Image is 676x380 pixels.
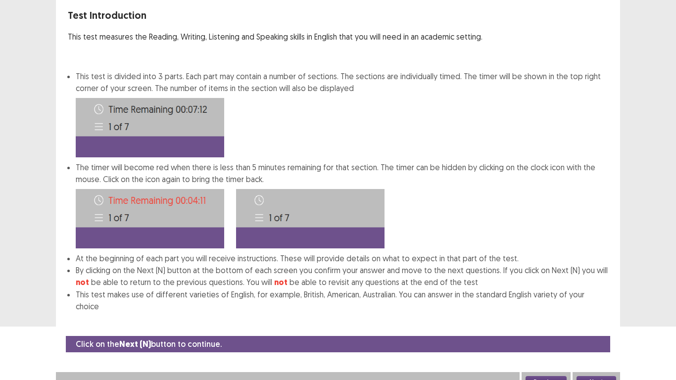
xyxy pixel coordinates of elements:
[68,8,608,23] p: Test Introduction
[236,189,385,248] img: Time-image
[76,264,608,288] li: By clicking on the Next (N) button at the bottom of each screen you confirm your answer and move ...
[76,161,608,252] li: The timer will become red when there is less than 5 minutes remaining for that section. The timer...
[76,252,608,264] li: At the beginning of each part you will receive instructions. These will provide details on what t...
[68,31,608,43] p: This test measures the Reading, Writing, Listening and Speaking skills in English that you will n...
[76,98,224,157] img: Time-image
[274,277,288,287] strong: not
[76,338,222,350] p: Click on the button to continue.
[76,277,89,287] strong: not
[76,70,608,157] li: This test is divided into 3 parts. Each part may contain a number of sections. The sections are i...
[76,288,608,312] li: This test makes use of different varieties of English, for example, British, American, Australian...
[119,339,151,349] strong: Next (N)
[76,189,224,248] img: Time-image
